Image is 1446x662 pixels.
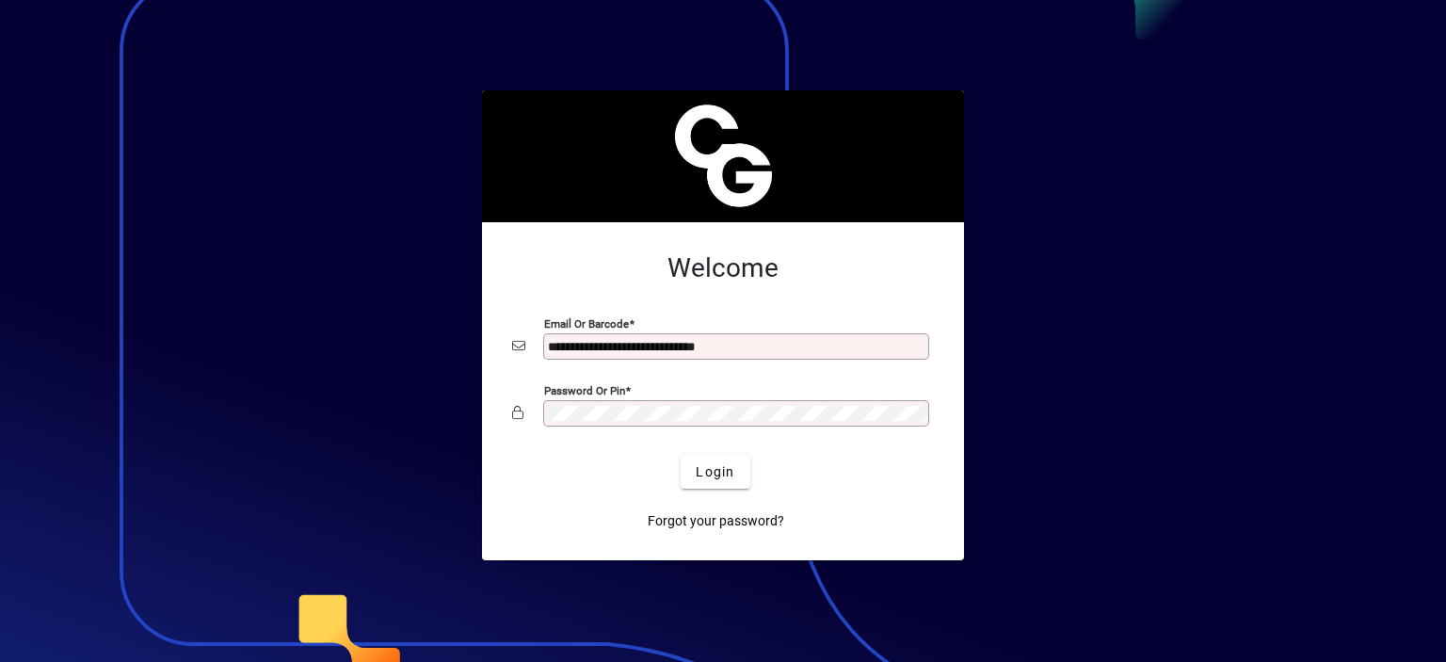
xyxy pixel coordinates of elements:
[640,504,792,538] a: Forgot your password?
[544,384,625,397] mat-label: Password or Pin
[544,317,629,331] mat-label: Email or Barcode
[648,511,784,531] span: Forgot your password?
[681,455,749,489] button: Login
[696,462,734,482] span: Login
[512,252,934,284] h2: Welcome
